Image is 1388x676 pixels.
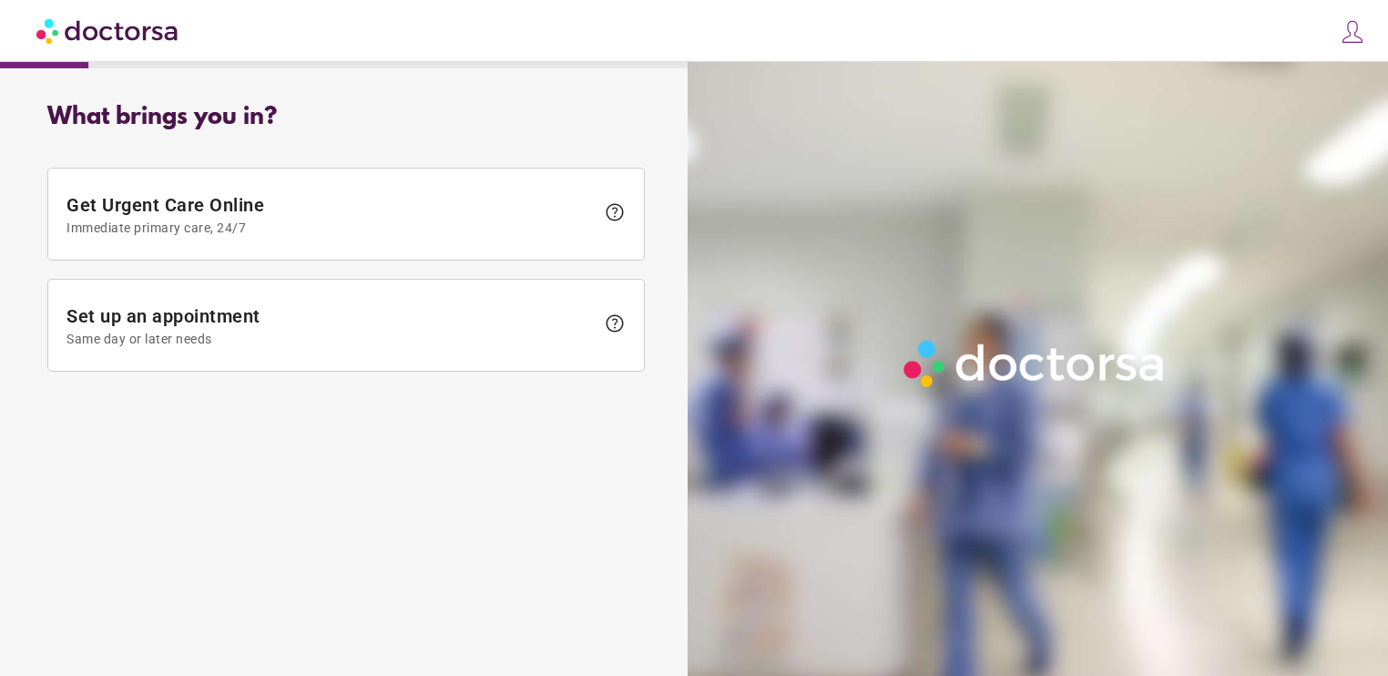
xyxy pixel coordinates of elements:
span: help [604,201,626,223]
span: Same day or later needs [66,332,595,346]
img: Logo-Doctorsa-trans-White-partial-flat.png [896,333,1174,394]
span: Get Urgent Care Online [66,194,595,235]
span: Set up an appointment [66,305,595,346]
img: icons8-customer-100.png [1340,19,1365,45]
img: Doctorsa.com [36,10,180,51]
span: Immediate primary care, 24/7 [66,220,595,235]
div: What brings you in? [47,104,645,131]
span: help [604,312,626,334]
